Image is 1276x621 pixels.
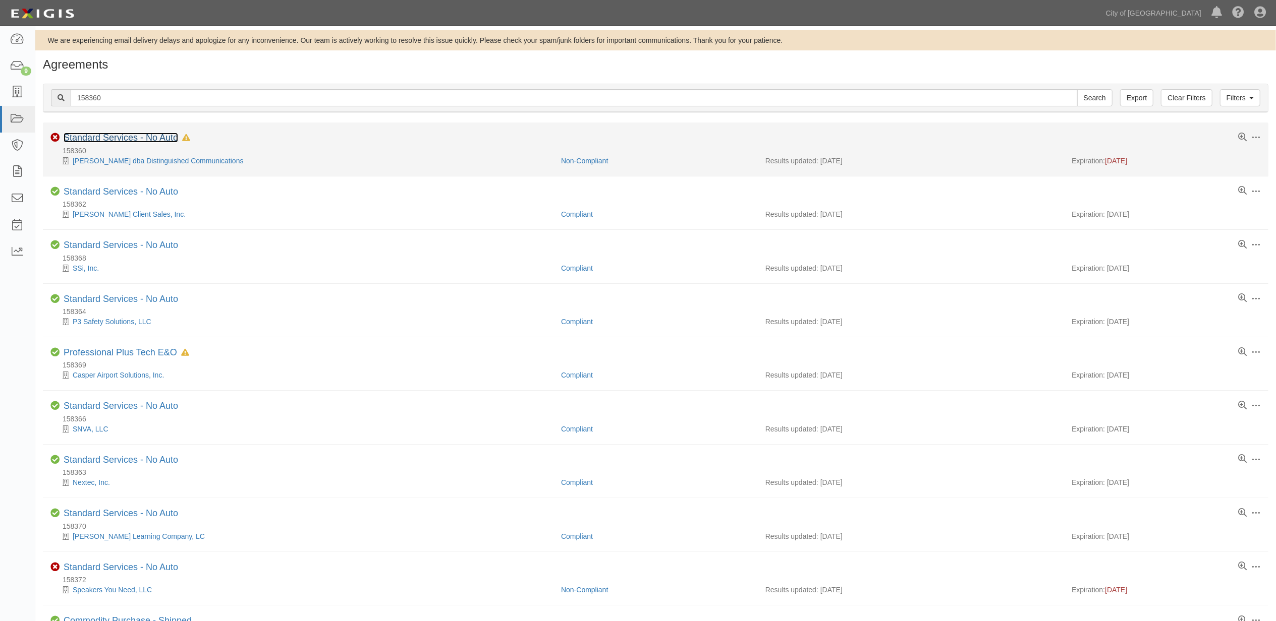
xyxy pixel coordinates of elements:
[73,371,164,379] a: Casper Airport Solutions, Inc.
[50,317,553,327] div: P3 Safety Solutions, LLC
[50,477,553,487] div: Nextec, Inc.
[1220,89,1260,106] a: Filters
[1238,294,1247,303] a: View results summary
[1238,455,1247,464] a: View results summary
[182,135,190,142] i: In Default since 07/29/2025
[73,586,152,594] a: Speakers You Need, LLC
[64,294,178,305] div: Standard Services - No Auto
[64,508,178,519] div: Standard Services - No Auto
[64,240,178,251] div: Standard Services - No Auto
[43,58,1268,71] h1: Agreements
[73,264,99,272] a: SSi, Inc.
[50,263,553,273] div: SSi, Inc.
[35,35,1276,45] div: We are experiencing email delivery delays and apologize for any inconvenience. Our team is active...
[1101,3,1206,23] a: City of [GEOGRAPHIC_DATA]
[765,477,1057,487] div: Results updated: [DATE]
[1238,562,1247,571] a: View results summary
[561,478,593,486] a: Compliant
[765,209,1057,219] div: Results updated: [DATE]
[561,264,593,272] a: Compliant
[50,467,1268,477] div: 158363
[50,575,1268,585] div: 158372
[64,240,178,250] a: Standard Services - No Auto
[50,424,553,434] div: SNVA, LLC
[50,414,1268,424] div: 158366
[73,318,151,326] a: P3 Safety Solutions, LLC
[1077,89,1113,106] input: Search
[64,455,178,466] div: Standard Services - No Auto
[1232,7,1244,19] i: Help Center - Complianz
[1238,133,1247,142] a: View results summary
[50,521,1268,531] div: 158370
[50,401,60,410] i: Compliant
[1161,89,1212,106] a: Clear Filters
[1072,263,1261,273] div: Expiration: [DATE]
[73,532,205,540] a: [PERSON_NAME] Learning Company, LC
[1072,317,1261,327] div: Expiration: [DATE]
[50,360,1268,370] div: 158369
[50,585,553,595] div: Speakers You Need, LLC
[21,67,31,76] div: 9
[765,317,1057,327] div: Results updated: [DATE]
[64,133,178,143] a: Standard Services - No Auto
[1238,348,1247,357] a: View results summary
[1072,531,1261,541] div: Expiration: [DATE]
[64,187,178,197] a: Standard Services - No Auto
[73,210,186,218] a: [PERSON_NAME] Client Sales, Inc.
[765,156,1057,166] div: Results updated: [DATE]
[50,370,553,380] div: Casper Airport Solutions, Inc.
[64,294,178,304] a: Standard Services - No Auto
[1105,586,1127,594] span: [DATE]
[181,349,189,356] i: In Default since 05/30/2025
[561,371,593,379] a: Compliant
[64,562,178,572] a: Standard Services - No Auto
[765,424,1057,434] div: Results updated: [DATE]
[561,318,593,326] a: Compliant
[1072,585,1261,595] div: Expiration:
[73,425,108,433] a: SNVA, LLC
[1238,401,1247,410] a: View results summary
[561,586,608,594] a: Non-Compliant
[73,478,110,486] a: Nextec, Inc.
[50,563,60,572] i: Non-Compliant
[64,347,189,358] div: Professional Plus Tech E&O
[1072,370,1261,380] div: Expiration: [DATE]
[64,347,177,357] a: Professional Plus Tech E&O
[765,531,1057,541] div: Results updated: [DATE]
[561,210,593,218] a: Compliant
[1072,209,1261,219] div: Expiration: [DATE]
[50,209,553,219] div: Franklin Covey Client Sales, Inc.
[1072,477,1261,487] div: Expiration: [DATE]
[50,199,1268,209] div: 158362
[765,263,1057,273] div: Results updated: [DATE]
[71,89,1078,106] input: Search
[50,306,1268,317] div: 158364
[1072,424,1261,434] div: Expiration: [DATE]
[64,562,178,573] div: Standard Services - No Auto
[64,401,178,411] a: Standard Services - No Auto
[8,5,77,23] img: logo-5460c22ac91f19d4615b14bd174203de0afe785f0fc80cf4dbbc73dc1793850b.png
[50,294,60,303] i: Compliant
[765,370,1057,380] div: Results updated: [DATE]
[561,425,593,433] a: Compliant
[64,455,178,465] a: Standard Services - No Auto
[50,348,60,357] i: Compliant
[73,157,243,165] a: [PERSON_NAME] dba Distinguished Communications
[64,187,178,198] div: Standard Services - No Auto
[1238,187,1247,196] a: View results summary
[50,253,1268,263] div: 158368
[1238,240,1247,250] a: View results summary
[561,532,593,540] a: Compliant
[50,240,60,250] i: Compliant
[1072,156,1261,166] div: Expiration:
[50,156,553,166] div: Deborah Ostreicher dba Distinguished Communications
[561,157,608,165] a: Non-Compliant
[50,509,60,518] i: Compliant
[1238,509,1247,518] a: View results summary
[50,146,1268,156] div: 158360
[50,455,60,464] i: Compliant
[1105,157,1127,165] span: [DATE]
[1120,89,1153,106] a: Export
[64,508,178,518] a: Standard Services - No Auto
[50,133,60,142] i: Non-Compliant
